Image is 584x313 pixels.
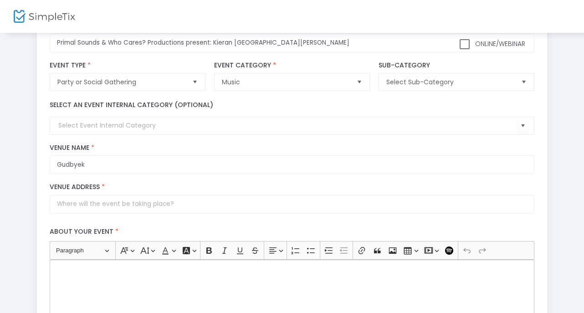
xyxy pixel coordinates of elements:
button: Paragraph [52,243,113,257]
label: Select an event internal category (optional) [50,100,213,110]
label: Event Category [214,62,369,70]
input: Where will the event be taking place? [50,195,534,214]
label: Venue Name [50,144,534,152]
label: Event Type [50,62,205,70]
label: Sub-Category [379,62,534,70]
label: Venue Address [50,183,534,191]
button: Select [517,117,529,135]
button: Select [353,73,366,91]
label: About your event [46,223,539,241]
button: Select [189,73,201,91]
input: What would you like to call your Event? [50,34,534,52]
input: What is the name of this venue? [50,155,534,174]
span: Select Sub-Category [386,77,513,87]
input: Select Event Internal Category [58,121,516,130]
span: Party or Social Gathering [57,77,184,87]
span: Paragraph [56,245,103,256]
span: Music [222,77,349,87]
button: Select [517,73,530,91]
div: Editor toolbar [50,241,534,259]
span: Online/Webinar [473,39,525,48]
